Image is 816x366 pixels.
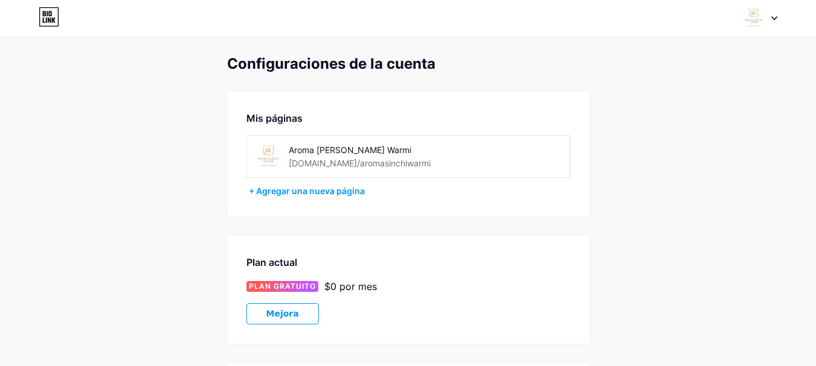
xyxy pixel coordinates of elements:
img: Candy Vela [742,7,765,30]
font: $0 por mes [324,280,377,292]
font: Configuraciones de la cuenta [227,55,435,72]
button: Mejora [246,303,319,324]
font: + Agregar una nueva página [249,186,365,196]
font: Mejora [266,309,299,318]
img: aromasinchiwarmi [254,143,281,170]
font: Plan actual [246,256,297,268]
font: [DOMAIN_NAME]/aromasinchiwarmi [289,158,431,168]
font: Mis páginas [246,112,303,124]
font: Aroma [PERSON_NAME] Warmi [289,145,411,155]
font: PLAN GRATUITO [249,282,316,291]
